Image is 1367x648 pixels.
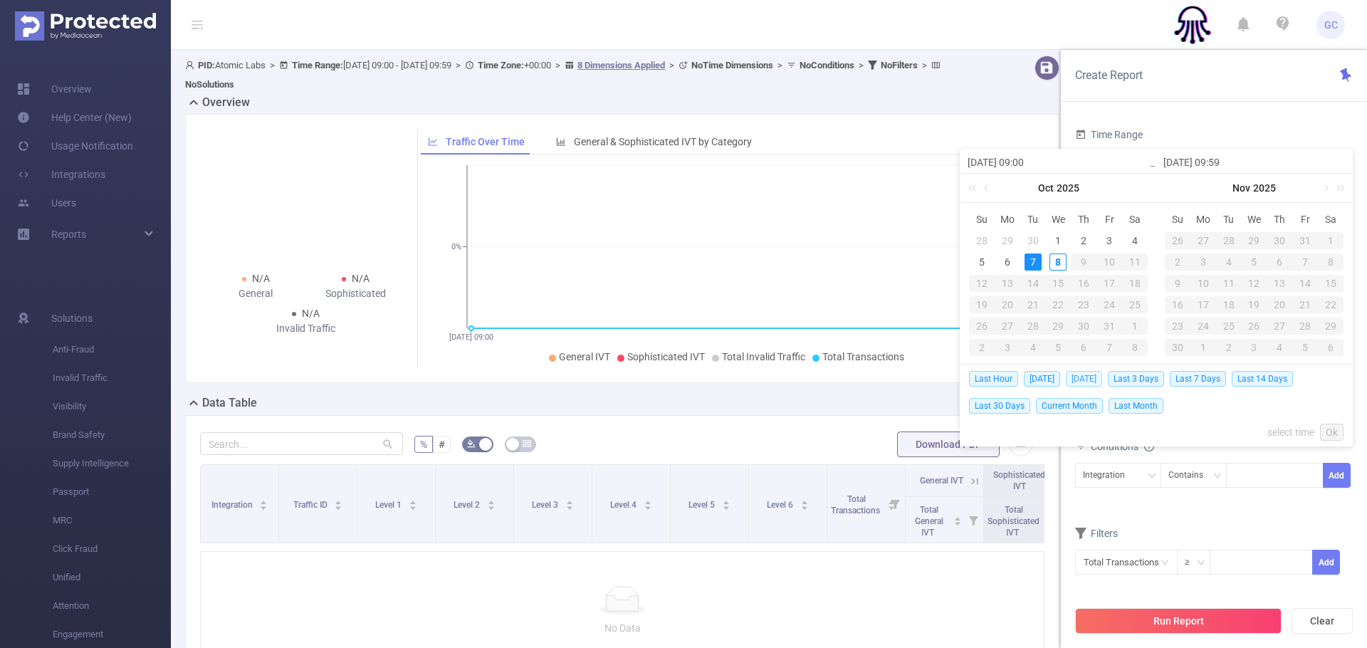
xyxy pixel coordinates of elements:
span: Mo [995,213,1020,226]
td: October 20, 2025 [995,294,1020,315]
td: November 21, 2025 [1292,294,1318,315]
div: 22 [1318,296,1344,313]
td: November 8, 2025 [1122,337,1148,358]
span: Last Hour [969,371,1018,387]
th: Fri [1292,209,1318,230]
th: Sat [1318,209,1344,230]
div: 2 [1075,232,1092,249]
input: End date [1163,154,1345,171]
div: General [206,286,306,301]
span: Supply Intelligence [53,449,171,478]
th: Tue [1216,209,1242,230]
span: N/A [252,273,270,284]
span: Fr [1096,213,1122,226]
span: Traffic Over Time [446,136,525,147]
span: [DATE] [1066,371,1102,387]
div: 5 [1242,254,1267,271]
div: 15 [1318,275,1344,292]
span: N/A [302,308,320,319]
span: MRC [53,506,171,535]
div: 14 [1292,275,1318,292]
span: Visibility [53,392,171,421]
td: October 19, 2025 [969,294,995,315]
b: PID: [198,60,215,70]
td: October 5, 2025 [969,251,995,273]
td: October 12, 2025 [969,273,995,294]
div: 2 [1165,254,1190,271]
th: Mon [1190,209,1216,230]
td: November 22, 2025 [1318,294,1344,315]
td: October 27, 2025 [995,315,1020,337]
div: 5 [1046,339,1072,356]
td: October 10, 2025 [1096,251,1122,273]
b: No Filters [881,60,918,70]
div: 28 [1020,318,1046,335]
div: 14 [1020,275,1046,292]
div: 27 [1190,232,1216,249]
td: November 8, 2025 [1318,251,1344,273]
td: November 28, 2025 [1292,315,1318,337]
input: Start date [968,154,1149,171]
td: October 29, 2025 [1242,230,1267,251]
td: October 14, 2025 [1020,273,1046,294]
th: Sat [1122,209,1148,230]
td: December 3, 2025 [1242,337,1267,358]
a: select time [1267,419,1314,446]
div: 3 [1242,339,1267,356]
th: Wed [1046,209,1072,230]
th: Tue [1020,209,1046,230]
td: October 31, 2025 [1096,315,1122,337]
tspan: 0% [451,243,461,252]
div: 29 [999,232,1016,249]
div: 10 [1190,275,1216,292]
span: Mo [1190,213,1216,226]
span: Invalid Traffic [53,364,171,392]
div: 7 [1096,339,1122,356]
span: Su [969,213,995,226]
a: Nov [1231,174,1252,202]
div: 25 [1122,296,1148,313]
span: Click Fraud [53,535,171,563]
td: October 28, 2025 [1216,230,1242,251]
div: 28 [1216,232,1242,249]
span: > [918,60,931,70]
div: 29 [1318,318,1344,335]
td: November 6, 2025 [1071,337,1096,358]
td: October 23, 2025 [1071,294,1096,315]
td: November 17, 2025 [1190,294,1216,315]
td: October 30, 2025 [1071,315,1096,337]
div: Integration [1083,464,1135,487]
td: October 26, 2025 [1165,230,1190,251]
a: Integrations [17,160,105,189]
span: Sa [1122,213,1148,226]
i: Filter menu [963,497,983,543]
span: We [1242,213,1267,226]
div: 15 [1046,275,1072,292]
span: > [773,60,787,70]
td: November 1, 2025 [1318,230,1344,251]
button: Add [1323,463,1351,488]
div: 26 [969,318,995,335]
td: November 7, 2025 [1292,251,1318,273]
div: 30 [1025,232,1042,249]
i: icon: line-chart [428,137,438,147]
td: December 1, 2025 [1190,337,1216,358]
div: 28 [1292,318,1318,335]
div: 26 [1242,318,1267,335]
td: November 18, 2025 [1216,294,1242,315]
i: Filter menu [885,465,905,543]
td: October 1, 2025 [1046,230,1072,251]
td: September 30, 2025 [1020,230,1046,251]
div: 29 [1046,318,1072,335]
span: Atomic Labs [DATE] 09:00 - [DATE] 09:59 +00:00 [185,60,944,90]
a: Next year (Control + right) [1329,174,1347,202]
span: Anti-Fraud [53,335,171,364]
th: Mon [995,209,1020,230]
div: 9 [1071,254,1096,271]
td: October 15, 2025 [1046,273,1072,294]
div: 2 [969,339,995,356]
span: Conditions [1091,441,1154,452]
div: 1 [1190,339,1216,356]
div: 7 [1025,254,1042,271]
a: Usage Notification [17,132,133,160]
